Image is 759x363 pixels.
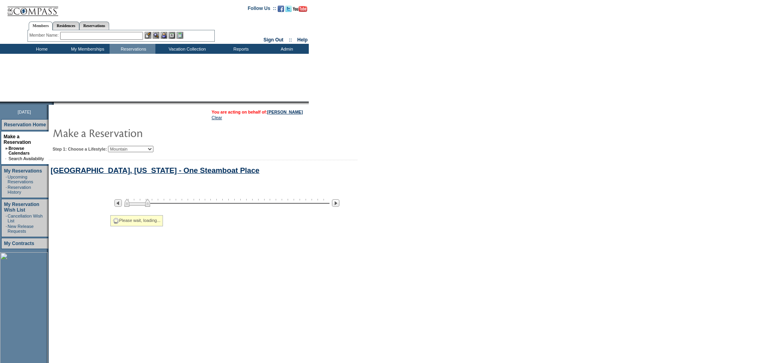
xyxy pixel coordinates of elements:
[293,6,307,12] img: Subscribe to our YouTube Channel
[18,110,31,114] span: [DATE]
[53,22,79,30] a: Residences
[161,32,167,39] img: Impersonate
[4,122,46,128] a: Reservation Home
[285,8,292,13] a: Follow us on Twitter
[278,8,284,13] a: Become our fan on Facebook
[6,175,7,184] td: ·
[4,202,39,213] a: My Reservation Wish List
[29,22,53,30] a: Members
[6,214,7,223] td: ·
[6,224,7,233] td: ·
[285,6,292,12] img: Follow us on Twitter
[267,110,303,114] a: [PERSON_NAME]
[248,5,276,14] td: Follow Us ::
[263,37,283,43] a: Sign Out
[8,214,43,223] a: Cancellation Wish List
[4,168,42,174] a: My Reservations
[110,215,163,226] div: Please wait, loading...
[4,241,34,246] a: My Contracts
[8,185,31,194] a: Reservation History
[289,37,292,43] span: ::
[8,175,33,184] a: Upcoming Reservations
[53,125,212,141] img: pgTtlMakeReservation.gif
[8,156,44,161] a: Search Availability
[51,102,54,105] img: promoShadowLeftCorner.gif
[278,6,284,12] img: Become our fan on Facebook
[79,22,109,30] a: Reservations
[155,44,217,54] td: Vacation Collection
[4,134,31,145] a: Make a Reservation
[51,166,259,175] a: [GEOGRAPHIC_DATA], [US_STATE] - One Steamboat Place
[110,44,155,54] td: Reservations
[54,102,55,105] img: blank.gif
[332,199,339,207] img: Next
[217,44,263,54] td: Reports
[263,44,309,54] td: Admin
[145,32,151,39] img: b_edit.gif
[18,44,64,54] td: Home
[53,147,107,151] b: Step 1: Choose a Lifestyle:
[169,32,175,39] img: Reservations
[114,199,122,207] img: Previous
[297,37,308,43] a: Help
[6,185,7,194] td: ·
[113,218,119,224] img: spinner2.gif
[212,110,303,114] span: You are acting on behalf of:
[5,156,8,161] td: ·
[8,224,33,233] a: New Release Requests
[5,146,8,151] b: »
[8,146,29,155] a: Browse Calendars
[293,8,307,13] a: Subscribe to our YouTube Channel
[29,32,60,39] div: Member Name:
[212,115,222,120] a: Clear
[153,32,159,39] img: View
[177,32,183,39] img: b_calculator.gif
[64,44,110,54] td: My Memberships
